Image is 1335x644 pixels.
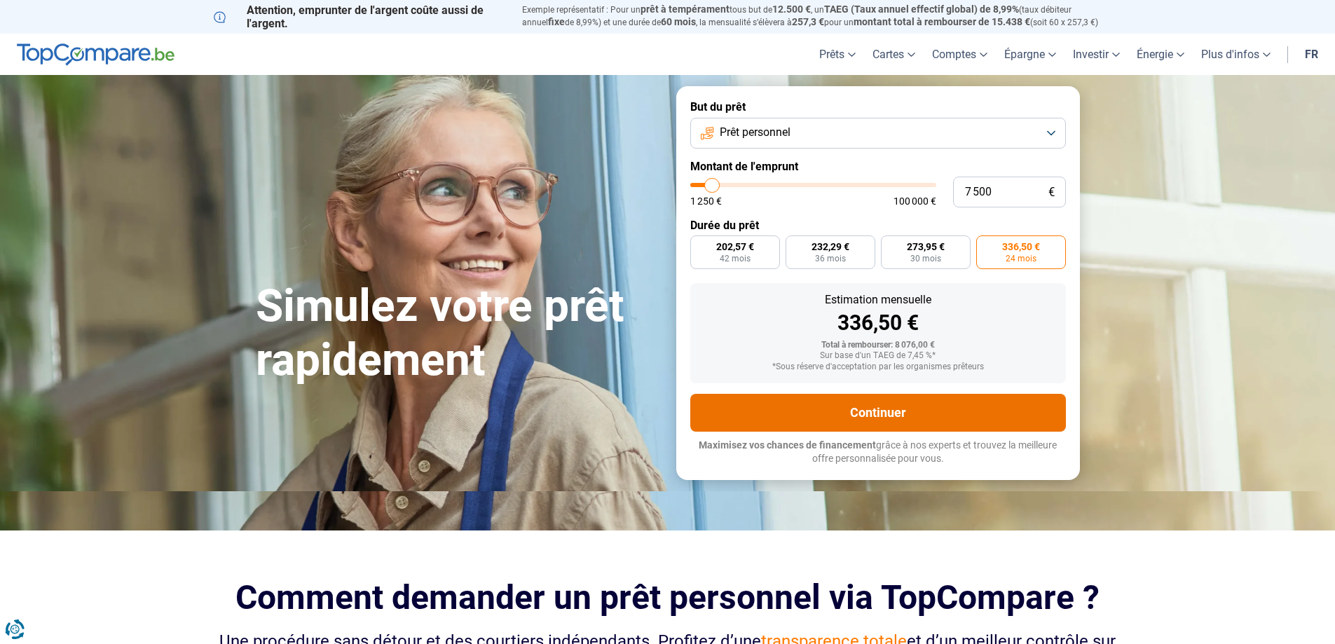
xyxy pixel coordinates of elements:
[1296,34,1327,75] a: fr
[824,4,1019,15] span: TAEG (Taux annuel effectif global) de 8,99%
[854,16,1030,27] span: montant total à rembourser de 15.438 €
[910,254,941,263] span: 30 mois
[815,254,846,263] span: 36 mois
[720,125,790,140] span: Prêt personnel
[1048,186,1055,198] span: €
[699,439,876,451] span: Maximisez vos chances de financement
[701,294,1055,306] div: Estimation mensuelle
[641,4,730,15] span: prêt à tempérament
[661,16,696,27] span: 60 mois
[701,313,1055,334] div: 336,50 €
[548,16,565,27] span: fixe
[701,351,1055,361] div: Sur base d'un TAEG de 7,45 %*
[214,578,1122,617] h2: Comment demander un prêt personnel via TopCompare ?
[924,34,996,75] a: Comptes
[720,254,751,263] span: 42 mois
[690,196,722,206] span: 1 250 €
[1064,34,1128,75] a: Investir
[1128,34,1193,75] a: Énergie
[690,160,1066,173] label: Montant de l'emprunt
[256,280,659,388] h1: Simulez votre prêt rapidement
[996,34,1064,75] a: Épargne
[894,196,936,206] span: 100 000 €
[864,34,924,75] a: Cartes
[690,219,1066,232] label: Durée du prêt
[701,341,1055,350] div: Total à rembourser: 8 076,00 €
[1002,242,1040,252] span: 336,50 €
[522,4,1122,29] p: Exemple représentatif : Pour un tous but de , un (taux débiteur annuel de 8,99%) et une durée de ...
[907,242,945,252] span: 273,95 €
[690,394,1066,432] button: Continuer
[690,118,1066,149] button: Prêt personnel
[214,4,505,30] p: Attention, emprunter de l'argent coûte aussi de l'argent.
[1193,34,1279,75] a: Plus d'infos
[701,362,1055,372] div: *Sous réserve d'acceptation par les organismes prêteurs
[17,43,174,66] img: TopCompare
[772,4,811,15] span: 12.500 €
[690,100,1066,114] label: But du prêt
[1006,254,1036,263] span: 24 mois
[811,34,864,75] a: Prêts
[716,242,754,252] span: 202,57 €
[812,242,849,252] span: 232,29 €
[690,439,1066,466] p: grâce à nos experts et trouvez la meilleure offre personnalisée pour vous.
[792,16,824,27] span: 257,3 €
